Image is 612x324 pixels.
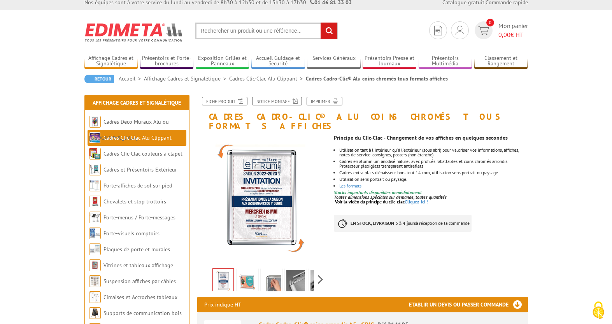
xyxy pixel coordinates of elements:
[310,270,329,294] img: cadres_alu_coins_chromes_tous_formats_affiches_214105_3.jpg
[585,298,612,324] button: Cookies (fenêtre modale)
[456,26,464,35] img: devis rapide
[191,97,534,131] h1: Cadres Cadro-Clic® Alu coins chromés tous formats affiches
[498,31,510,39] span: 0,00
[89,243,101,255] img: Plaques de porte et murales
[89,291,101,303] img: Cimaises et Accroches tableaux
[196,55,249,68] a: Exposition Grilles et Panneaux
[339,183,361,189] a: Les formats
[339,170,528,175] li: Cadres extra-plats d'épaisseur hors tout 14 mm, utilisation sens portrait ou paysage
[103,166,177,173] a: Cadres et Présentoirs Extérieur
[335,199,428,205] a: Voir la vidéo du principe du clic-clacCliquez-ici !
[89,228,101,239] img: Porte-visuels comptoirs
[103,246,170,253] a: Plaques de porte et murales
[103,150,182,157] a: Cadres Clic-Clac couleurs à clapet
[498,21,528,39] span: Mon panier
[434,26,442,35] img: devis rapide
[252,97,302,105] a: Notice Montage
[339,159,528,168] li: Cadres en aluminium anodisé naturel avec profilés rabattables et coins chromés arrondis. Protecte...
[498,30,528,39] span: € HT
[89,164,101,175] img: Cadres et Présentoirs Extérieur
[351,220,416,226] strong: EN STOCK, LIVRAISON 3 à 4 jours
[251,55,305,68] a: Accueil Guidage et Sécurité
[262,270,281,294] img: cadro_clic_coins_arrondis_a5_a4_a3_a2_a1_a0_214105_214104_214117_214103_214102_214101_214108_2141...
[589,301,608,320] img: Cookies (fenêtre modale)
[84,55,138,68] a: Affichage Cadres et Signalétique
[89,116,101,128] img: Cadres Deco Muraux Alu ou Bois
[419,55,472,68] a: Présentoirs Multimédia
[339,148,528,157] li: Utilisation tant à l'intérieur qu'à l'extérieur (sous abri) pour valoriser vos informations, affi...
[89,118,169,141] a: Cadres Deco Muraux Alu ou [GEOGRAPHIC_DATA]
[89,196,101,207] img: Chevalets et stop trottoirs
[204,297,241,312] p: Prix indiqué HT
[89,148,101,159] img: Cadres Clic-Clac couleurs à clapet
[202,97,247,105] a: Fiche produit
[103,294,177,301] a: Cimaises et Accroches tableaux
[84,18,184,47] img: Edimeta
[238,270,257,294] img: 214108_cadre_cadro-clic_coins_arrondis_60_x_80_cm.jpg
[286,270,305,294] img: cadres_alu_coins_chromes_tous_formats_affiches_214105_2.jpg
[334,189,422,195] font: Stocks importants disponibles immédiatement
[363,55,416,68] a: Présentoirs Presse et Journaux
[409,297,528,312] h3: Etablir un devis ou passer commande
[89,180,101,191] img: Porte-affiches de sol sur pied
[339,177,528,182] li: Utilisation sens portrait ou paysage.
[89,307,101,319] img: Supports de communication bois
[103,262,173,269] a: Vitrines et tableaux affichage
[103,134,172,141] a: Cadres Clic-Clac Alu Clippant
[103,230,160,237] a: Porte-visuels comptoirs
[306,75,448,82] li: Cadres Cadro-Clic® Alu coins chromés tous formats affiches
[213,269,233,293] img: 214101_cadre_cadro-clic_coins_arrondis_a1.jpg
[89,259,101,271] img: Vitrines et tableaux affichage
[229,75,306,82] a: Cadres Clic-Clac Alu Clippant
[89,212,101,223] img: Porte-menus / Porte-messages
[144,75,229,82] a: Affichage Cadres et Signalétique
[478,26,489,35] img: devis rapide
[197,135,328,266] img: 214101_cadre_cadro-clic_coins_arrondis_a1.jpg
[486,19,494,26] span: 0
[103,182,172,189] a: Porte-affiches de sol sur pied
[103,214,175,221] a: Porte-menus / Porte-messages
[334,134,508,141] strong: Principe du Clic-Clac - Changement de vos affiches en quelques secondes
[103,278,176,285] a: Suspension affiches par câbles
[119,75,144,82] a: Accueil
[317,273,324,286] span: Next
[473,21,528,39] a: devis rapide 0 Mon panier 0,00€ HT
[334,215,472,232] p: à réception de la commande
[307,55,361,68] a: Services Généraux
[335,199,405,205] span: Voir la vidéo du principe du clic-clac
[103,198,166,205] a: Chevalets et stop trottoirs
[334,194,447,200] em: Toutes dimensions spéciales sur demande, toutes quantités
[307,97,342,105] a: Imprimer
[321,23,337,39] input: rechercher
[103,310,182,317] a: Supports de communication bois
[195,23,338,39] input: Rechercher un produit ou une référence...
[93,99,181,106] a: Affichage Cadres et Signalétique
[140,55,194,68] a: Présentoirs et Porte-brochures
[89,275,101,287] img: Suspension affiches par câbles
[84,75,114,83] a: Retour
[474,55,528,68] a: Classement et Rangement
